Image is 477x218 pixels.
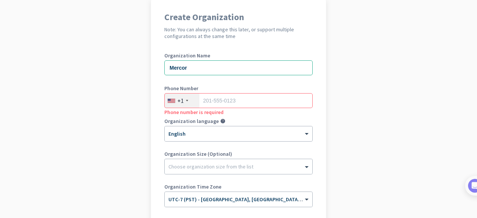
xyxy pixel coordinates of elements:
label: Phone Number [164,86,313,91]
input: What is the name of your organization? [164,60,313,75]
h1: Create Organization [164,13,313,22]
div: +1 [177,97,184,104]
input: 201-555-0123 [164,93,313,108]
label: Organization language [164,119,219,124]
label: Organization Name [164,53,313,58]
h2: Note: You can always change this later, or support multiple configurations at the same time [164,26,313,40]
label: Organization Size (Optional) [164,151,313,157]
span: Phone number is required [164,109,224,116]
i: help [220,119,225,124]
label: Organization Time Zone [164,184,313,189]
